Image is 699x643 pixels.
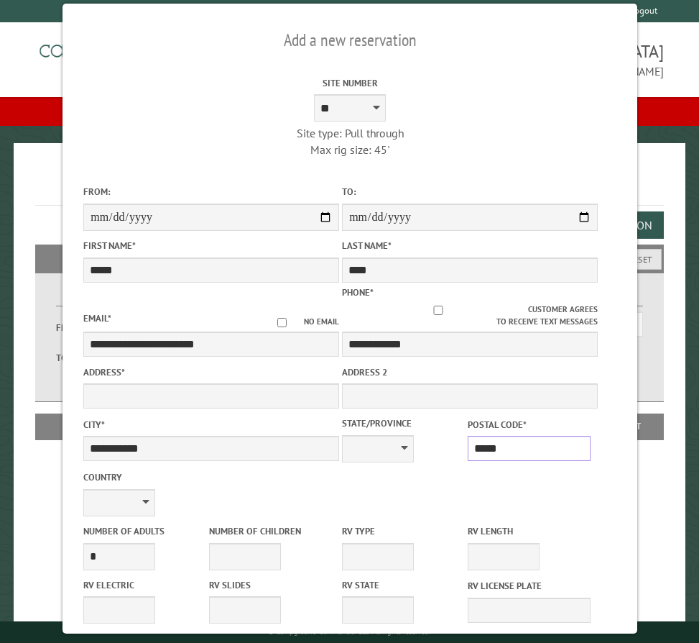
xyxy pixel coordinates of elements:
[260,318,304,327] input: No email
[83,312,111,324] label: Email
[342,304,598,328] label: Customer agrees to receive text messages
[35,166,665,206] h1: Reservations
[42,414,102,439] th: Site
[83,578,206,592] label: RV Electric
[56,351,92,365] label: To:
[83,524,206,538] label: Number of Adults
[342,578,465,592] label: RV State
[222,142,478,158] div: Max rig size: 45'
[83,185,339,199] label: From:
[56,321,92,334] label: From:
[260,316,339,328] label: No email
[222,76,478,90] label: Site Number
[83,470,339,484] label: Country
[342,524,465,538] label: RV Type
[209,578,332,592] label: RV Slides
[56,290,199,306] label: Dates
[209,524,332,538] label: Number of Children
[468,524,591,538] label: RV Length
[619,249,662,270] button: Reset
[83,27,616,54] h2: Add a new reservation
[342,239,598,252] label: Last Name
[468,418,591,432] label: Postal Code
[35,28,215,84] img: Campground Commander
[342,416,465,430] label: State/Province
[468,579,591,593] label: RV License Plate
[342,365,598,379] label: Address 2
[35,245,665,272] h2: Filters
[268,627,430,637] small: © Campground Commander LLC. All rights reserved.
[83,365,339,379] label: Address
[342,185,598,199] label: To:
[348,306,528,315] input: Customer agrees to receive text messages
[83,239,339,252] label: First Name
[83,418,339,432] label: City
[222,125,478,141] div: Site type: Pull through
[342,286,374,298] label: Phone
